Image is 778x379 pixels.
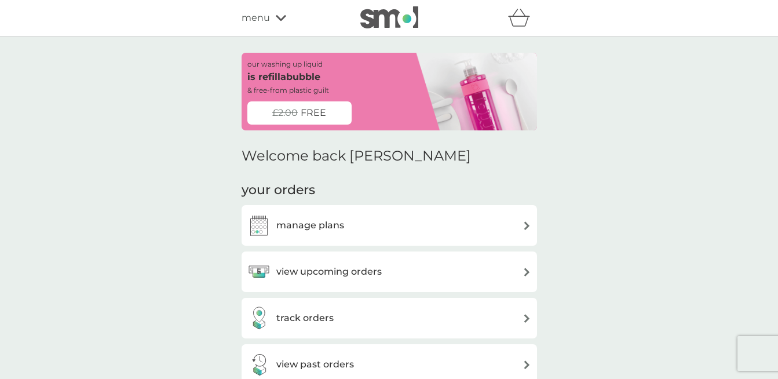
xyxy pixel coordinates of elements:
p: & free-from plastic guilt [247,85,329,96]
span: £2.00 [272,105,298,121]
h3: view upcoming orders [276,264,382,279]
h3: your orders [242,181,315,199]
span: FREE [301,105,326,121]
h3: manage plans [276,218,344,233]
img: arrow right [523,360,531,369]
h2: Welcome back [PERSON_NAME] [242,148,471,165]
img: smol [360,6,418,28]
div: basket [508,6,537,30]
h3: track orders [276,311,334,326]
img: arrow right [523,221,531,230]
span: menu [242,10,270,25]
img: arrow right [523,268,531,276]
h3: view past orders [276,357,354,372]
p: our washing up liquid [247,59,323,70]
img: arrow right [523,314,531,323]
p: is refillabubble [247,70,320,85]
